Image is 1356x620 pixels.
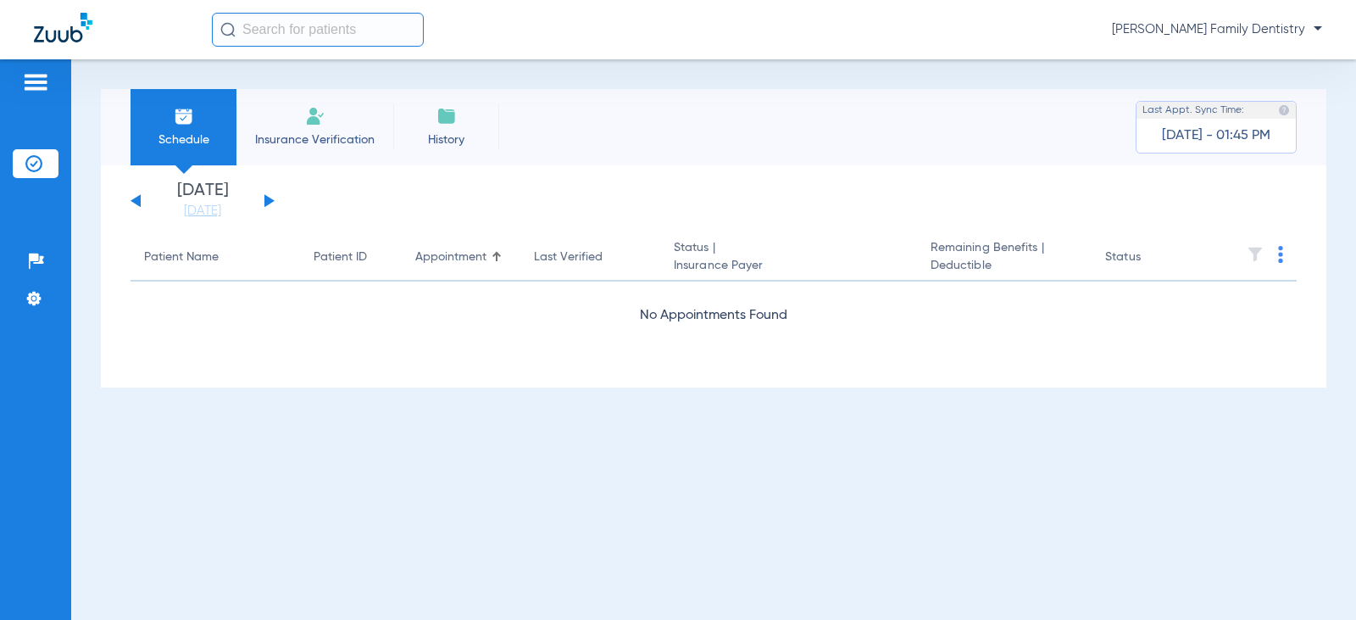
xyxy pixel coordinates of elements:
span: Last Appt. Sync Time: [1142,102,1244,119]
span: History [406,131,486,148]
img: hamburger-icon [22,72,49,92]
div: Patient Name [144,249,219,266]
th: Status | [660,234,917,282]
span: Insurance Payer [674,257,903,275]
div: Patient Name [144,249,286,266]
div: Last Verified [534,249,647,266]
img: Zuub Logo [34,13,92,42]
img: History [436,106,457,126]
img: Schedule [174,106,194,126]
span: [PERSON_NAME] Family Dentistry [1112,21,1322,38]
div: Appointment [415,249,486,266]
span: Insurance Verification [249,131,381,148]
input: Search for patients [212,13,424,47]
span: Deductible [931,257,1078,275]
div: Patient ID [314,249,367,266]
th: Remaining Benefits | [917,234,1092,282]
th: Status [1092,234,1206,282]
span: Schedule [143,131,224,148]
img: filter.svg [1247,246,1264,263]
div: Last Verified [534,249,603,266]
img: group-dot-blue.svg [1278,246,1283,263]
li: [DATE] [152,182,253,220]
div: No Appointments Found [131,305,1297,327]
div: Patient ID [314,249,388,266]
div: Appointment [415,249,507,266]
span: [DATE] - 01:45 PM [1162,127,1270,144]
img: Manual Insurance Verification [305,106,325,126]
a: [DATE] [152,203,253,220]
img: Search Icon [220,22,236,37]
img: last sync help info [1278,104,1290,116]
